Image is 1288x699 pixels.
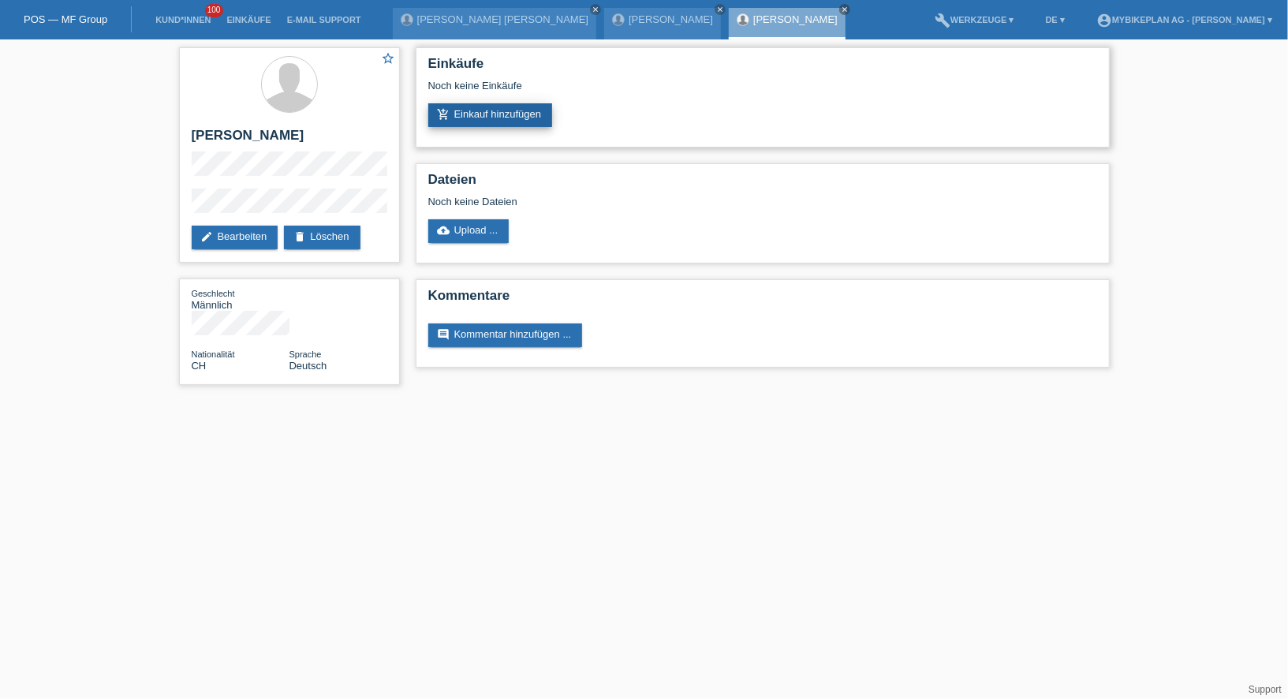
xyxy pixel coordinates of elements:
[428,196,910,207] div: Noch keine Dateien
[417,13,588,25] a: [PERSON_NAME] [PERSON_NAME]
[935,13,950,28] i: build
[1096,13,1112,28] i: account_circle
[428,172,1097,196] h2: Dateien
[279,15,369,24] a: E-Mail Support
[841,6,849,13] i: close
[192,289,235,298] span: Geschlecht
[428,219,510,243] a: cloud_uploadUpload ...
[284,226,360,249] a: deleteLöschen
[289,349,322,359] span: Sprache
[382,51,396,68] a: star_border
[428,288,1097,312] h2: Kommentare
[201,230,214,243] i: edit
[1038,15,1073,24] a: DE ▾
[428,323,583,347] a: commentKommentar hinzufügen ...
[715,4,726,15] a: close
[428,103,553,127] a: add_shopping_cartEinkauf hinzufügen
[293,230,306,243] i: delete
[590,4,601,15] a: close
[1088,15,1280,24] a: account_circleMybikeplan AG - [PERSON_NAME] ▾
[716,6,724,13] i: close
[192,360,207,372] span: Schweiz
[428,56,1097,80] h2: Einkäufe
[218,15,278,24] a: Einkäufe
[289,360,327,372] span: Deutsch
[592,6,599,13] i: close
[428,80,1097,103] div: Noch keine Einkäufe
[147,15,218,24] a: Kund*innen
[24,13,107,25] a: POS — MF Group
[192,226,278,249] a: editBearbeiten
[438,224,450,237] i: cloud_upload
[438,108,450,121] i: add_shopping_cart
[192,349,235,359] span: Nationalität
[1249,684,1282,695] a: Support
[438,328,450,341] i: comment
[192,287,289,311] div: Männlich
[753,13,838,25] a: [PERSON_NAME]
[629,13,713,25] a: [PERSON_NAME]
[382,51,396,65] i: star_border
[927,15,1022,24] a: buildWerkzeuge ▾
[205,4,224,17] span: 100
[192,128,387,151] h2: [PERSON_NAME]
[839,4,850,15] a: close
